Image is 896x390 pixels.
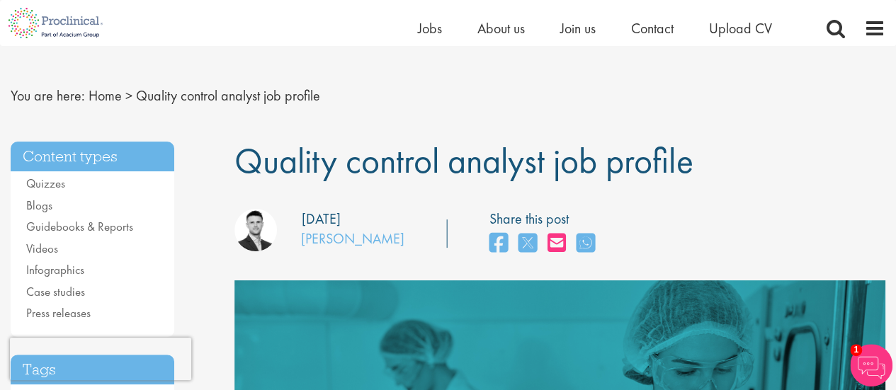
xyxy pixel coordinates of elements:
img: Chatbot [850,344,892,386]
a: share on twitter [518,229,537,259]
a: Press releases [26,305,91,321]
span: You are here: [11,86,85,105]
span: Quality control analyst job profile [234,138,693,183]
a: [PERSON_NAME] [301,229,404,248]
a: Contact [631,19,674,38]
a: Upload CV [709,19,772,38]
h3: Content types [11,142,174,172]
a: Guidebooks & Reports [26,219,133,234]
span: Quality control analyst job profile [136,86,320,105]
label: Share this post [489,209,602,229]
span: > [125,86,132,105]
a: Case studies [26,284,85,299]
a: Join us [560,19,596,38]
a: Infographics [26,262,84,277]
a: Blogs [26,197,52,213]
a: share on email [548,229,566,259]
a: Quizzes [26,176,65,191]
a: About us [477,19,525,38]
a: share on whats app [577,229,595,259]
a: breadcrumb link [89,86,122,105]
iframe: reCAPTCHA [10,338,191,380]
a: Videos [26,241,58,256]
img: Joshua Godden [234,209,277,251]
a: share on facebook [489,229,508,259]
a: Jobs [418,19,442,38]
span: 1 [850,344,862,356]
div: [DATE] [302,209,341,229]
